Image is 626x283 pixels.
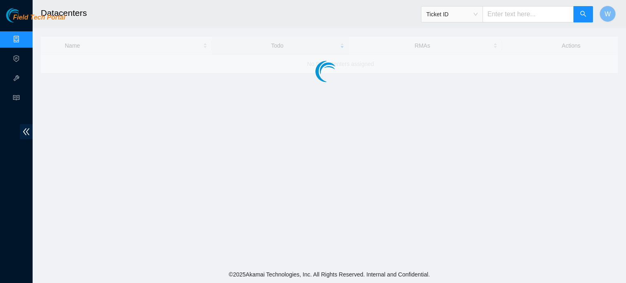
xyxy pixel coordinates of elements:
[426,8,478,20] span: Ticket ID
[580,11,586,18] span: search
[6,8,41,22] img: Akamai Technologies
[604,9,611,19] span: W
[13,14,65,22] span: Field Tech Portal
[33,266,626,283] footer: © 2025 Akamai Technologies, Inc. All Rights Reserved. Internal and Confidential.
[483,6,574,22] input: Enter text here...
[20,124,33,139] span: double-left
[6,15,65,25] a: Akamai TechnologiesField Tech Portal
[600,6,616,22] button: W
[13,91,20,107] span: read
[573,6,593,22] button: search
